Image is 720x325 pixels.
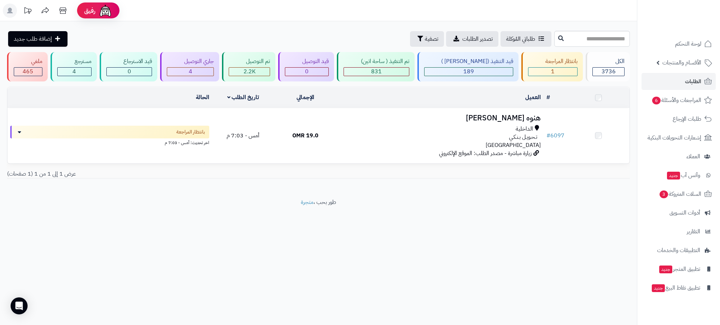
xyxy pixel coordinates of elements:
span: 19.0 OMR [292,131,318,140]
span: تطبيق نقاط البيع [651,283,700,293]
button: تصفية [410,31,444,47]
a: السلات المتروكة3 [642,186,716,203]
span: 3 [660,190,668,198]
a: التطبيقات والخدمات [642,242,716,259]
span: تصدير الطلبات [462,35,493,43]
div: ملغي [14,57,42,65]
span: المراجعات والأسئلة [651,95,701,105]
a: طلباتي المُوكلة [501,31,551,47]
span: 2.2K [244,67,256,76]
a: تطبيق نقاط البيعجديد [642,279,716,296]
div: الكل [592,57,625,65]
a: متجرة [301,198,314,206]
a: تصدير الطلبات [446,31,498,47]
div: 4 [58,68,91,76]
a: بانتظار المراجعة 1 [520,52,584,81]
span: [GEOGRAPHIC_DATA] [486,141,541,149]
span: العملاء [686,152,700,161]
a: إشعارات التحويلات البنكية [642,129,716,146]
span: 4 [189,67,192,76]
span: زيارة مباشرة - مصدر الطلب: الموقع الإلكتروني [439,149,532,158]
a: طلبات الإرجاع [642,110,716,127]
a: #6097 [546,131,564,140]
div: قيد التوصيل [285,57,329,65]
a: تاريخ الطلب [227,93,259,102]
a: # [546,93,550,102]
a: الإجمالي [297,93,314,102]
div: 189 [425,68,513,76]
span: جديد [652,284,665,292]
span: رفيق [84,6,95,15]
a: قيد الاسترجاع 0 [98,52,159,81]
a: قيد التوصيل 0 [277,52,335,81]
span: طلباتي المُوكلة [506,35,535,43]
a: قيد التنفيذ ([PERSON_NAME] ) 189 [416,52,520,81]
h3: هنوه [PERSON_NAME] [339,114,541,122]
div: 465 [14,68,42,76]
span: التطبيقات والخدمات [657,245,700,255]
span: السلات المتروكة [659,189,701,199]
span: التقارير [687,227,700,236]
div: Open Intercom Messenger [11,297,28,314]
a: الطلبات [642,73,716,90]
a: تم التنفيذ ( ساحة اتين) 831 [335,52,416,81]
span: أدوات التسويق [669,208,700,218]
span: إشعارات التحويلات البنكية [648,133,701,143]
div: جاري التوصيل [167,57,214,65]
a: المراجعات والأسئلة6 [642,92,716,109]
span: 831 [371,67,382,76]
span: الداخلية [516,125,533,133]
span: 6 [652,97,661,104]
img: logo-2.png [672,19,713,34]
a: التقارير [642,223,716,240]
span: أمس - 7:03 م [227,131,259,140]
a: العملاء [642,148,716,165]
span: تطبيق المتجر [658,264,700,274]
a: أدوات التسويق [642,204,716,221]
span: جديد [667,172,680,179]
div: 1 [528,68,577,76]
div: 0 [285,68,328,76]
a: العميل [525,93,541,102]
span: الطلبات [685,76,701,86]
a: إضافة طلب جديد [8,31,68,47]
a: تم التوصيل 2.2K [221,52,277,81]
span: 1 [551,67,555,76]
div: 831 [344,68,409,76]
div: قيد التنفيذ ([PERSON_NAME] ) [424,57,514,65]
span: 189 [463,67,474,76]
div: 0 [107,68,152,76]
span: تـحـويـل بـنـكـي [509,133,537,141]
a: الكل3736 [584,52,631,81]
a: وآتس آبجديد [642,167,716,184]
span: طلبات الإرجاع [673,114,701,124]
img: ai-face.png [98,4,112,18]
div: 4 [167,68,213,76]
div: عرض 1 إلى 1 من 1 (1 صفحات) [2,170,318,178]
span: 3736 [602,67,616,76]
span: تصفية [425,35,438,43]
span: 0 [305,67,309,76]
a: مسترجع 4 [49,52,98,81]
a: جاري التوصيل 4 [159,52,221,81]
div: مسترجع [57,57,92,65]
div: 2242 [229,68,270,76]
a: تطبيق المتجرجديد [642,261,716,278]
div: تم التنفيذ ( ساحة اتين) [344,57,409,65]
a: الحالة [196,93,209,102]
a: لوحة التحكم [642,35,716,52]
div: تم التوصيل [229,57,270,65]
span: 0 [128,67,131,76]
span: جديد [659,266,672,273]
span: 465 [23,67,33,76]
a: تحديثات المنصة [19,4,36,19]
span: 4 [72,67,76,76]
span: إضافة طلب جديد [14,35,52,43]
span: الأقسام والمنتجات [662,58,701,68]
span: لوحة التحكم [675,39,701,49]
div: قيد الاسترجاع [106,57,152,65]
div: اخر تحديث: أمس - 7:03 م [10,138,209,146]
div: بانتظار المراجعة [528,57,578,65]
a: ملغي 465 [6,52,49,81]
span: بانتظار المراجعة [176,129,205,136]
